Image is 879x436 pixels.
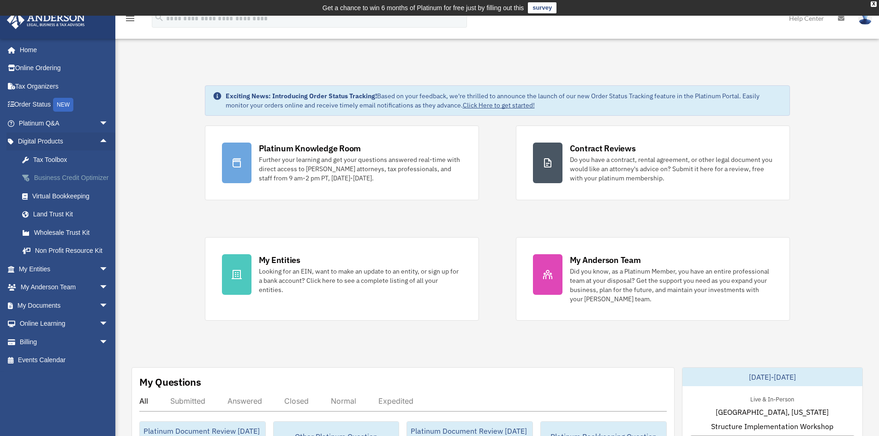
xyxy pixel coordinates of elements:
[154,12,164,23] i: search
[6,315,122,333] a: Online Learningarrow_drop_down
[6,132,122,151] a: Digital Productsarrow_drop_up
[32,245,111,257] div: Non Profit Resource Kit
[682,368,862,386] div: [DATE]-[DATE]
[858,12,872,25] img: User Pic
[227,396,262,406] div: Answered
[32,209,111,220] div: Land Trust Kit
[125,16,136,24] a: menu
[32,191,111,202] div: Virtual Bookkeeping
[6,41,118,59] a: Home
[99,278,118,297] span: arrow_drop_down
[205,237,479,321] a: My Entities Looking for an EIN, want to make an update to an entity, or sign up for a bank accoun...
[378,396,413,406] div: Expedited
[13,205,122,224] a: Land Trust Kit
[125,13,136,24] i: menu
[463,101,535,109] a: Click Here to get started!
[6,77,122,96] a: Tax Organizers
[259,254,300,266] div: My Entities
[99,333,118,352] span: arrow_drop_down
[139,375,201,389] div: My Questions
[6,333,122,351] a: Billingarrow_drop_down
[871,1,877,7] div: close
[226,91,782,110] div: Based on your feedback, we're thrilled to announce the launch of our new Order Status Tracking fe...
[4,11,88,29] img: Anderson Advisors Platinum Portal
[32,154,111,166] div: Tax Toolbox
[570,143,636,154] div: Contract Reviews
[6,278,122,297] a: My Anderson Teamarrow_drop_down
[99,296,118,315] span: arrow_drop_down
[711,421,833,432] span: Structure Implementation Workshop
[570,254,641,266] div: My Anderson Team
[32,227,111,239] div: Wholesale Trust Kit
[13,169,122,187] a: Business Credit Optimizer
[516,125,790,200] a: Contract Reviews Do you have a contract, rental agreement, or other legal document you would like...
[743,394,801,403] div: Live & In-Person
[284,396,309,406] div: Closed
[53,98,73,112] div: NEW
[528,2,556,13] a: survey
[570,267,773,304] div: Did you know, as a Platinum Member, you have an entire professional team at your disposal? Get th...
[6,96,122,114] a: Order StatusNEW
[6,59,122,78] a: Online Ordering
[6,114,122,132] a: Platinum Q&Aarrow_drop_down
[516,237,790,321] a: My Anderson Team Did you know, as a Platinum Member, you have an entire professional team at your...
[13,187,122,205] a: Virtual Bookkeeping
[99,132,118,151] span: arrow_drop_up
[570,155,773,183] div: Do you have a contract, rental agreement, or other legal document you would like an attorney's ad...
[6,260,122,278] a: My Entitiesarrow_drop_down
[259,143,361,154] div: Platinum Knowledge Room
[170,396,205,406] div: Submitted
[716,406,829,418] span: [GEOGRAPHIC_DATA], [US_STATE]
[6,351,122,370] a: Events Calendar
[205,125,479,200] a: Platinum Knowledge Room Further your learning and get your questions answered real-time with dire...
[259,155,462,183] div: Further your learning and get your questions answered real-time with direct access to [PERSON_NAM...
[6,296,122,315] a: My Documentsarrow_drop_down
[259,267,462,294] div: Looking for an EIN, want to make an update to an entity, or sign up for a bank account? Click her...
[32,172,111,184] div: Business Credit Optimizer
[99,260,118,279] span: arrow_drop_down
[13,150,122,169] a: Tax Toolbox
[13,223,122,242] a: Wholesale Trust Kit
[139,396,148,406] div: All
[13,242,122,260] a: Non Profit Resource Kit
[99,114,118,133] span: arrow_drop_down
[323,2,524,13] div: Get a chance to win 6 months of Platinum for free just by filling out this
[226,92,377,100] strong: Exciting News: Introducing Order Status Tracking!
[99,315,118,334] span: arrow_drop_down
[331,396,356,406] div: Normal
